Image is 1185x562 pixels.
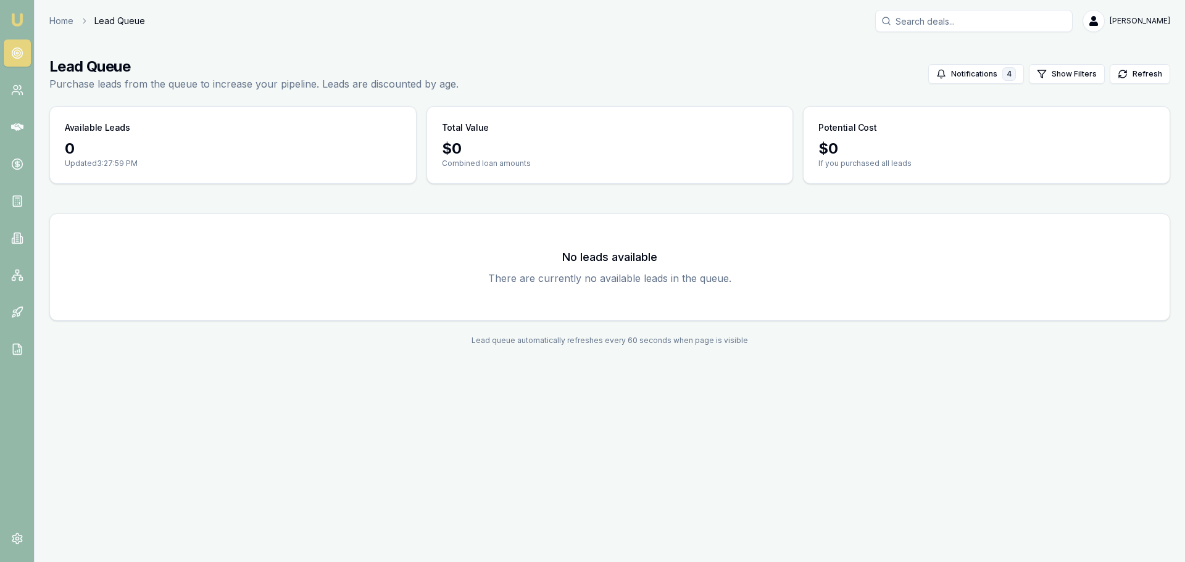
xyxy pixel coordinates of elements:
span: Lead Queue [94,15,145,27]
img: emu-icon-u.png [10,12,25,27]
p: Updated 3:27:59 PM [65,159,401,168]
button: Notifications4 [928,64,1024,84]
a: Home [49,15,73,27]
div: 4 [1002,67,1016,81]
span: [PERSON_NAME] [1110,16,1170,26]
div: 0 [65,139,401,159]
button: Show Filters [1029,64,1105,84]
p: If you purchased all leads [818,159,1155,168]
div: Lead queue automatically refreshes every 60 seconds when page is visible [49,336,1170,345]
p: Purchase leads from the queue to increase your pipeline. Leads are discounted by age. [49,76,459,91]
input: Search deals [875,10,1073,32]
p: Combined loan amounts [442,159,778,168]
h3: Total Value [442,122,489,134]
h3: No leads available [65,249,1155,266]
h3: Potential Cost [818,122,876,134]
nav: breadcrumb [49,15,145,27]
div: $ 0 [818,139,1155,159]
button: Refresh [1110,64,1170,84]
div: $ 0 [442,139,778,159]
p: There are currently no available leads in the queue. [65,271,1155,286]
h3: Available Leads [65,122,130,134]
h1: Lead Queue [49,57,459,76]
